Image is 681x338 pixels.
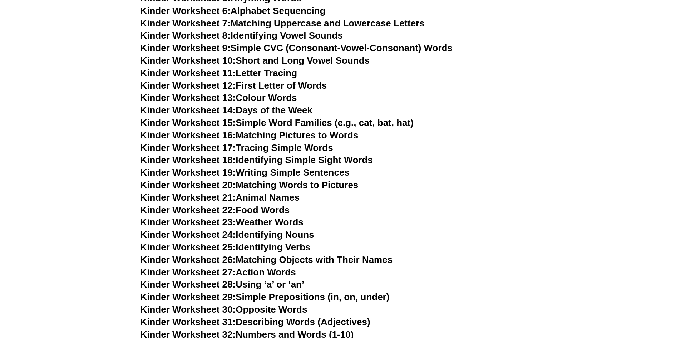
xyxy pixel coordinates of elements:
a: Kinder Worksheet 7:Matching Uppercase and Lowercase Letters [140,18,425,29]
a: Kinder Worksheet 14:Days of the Week [140,105,312,116]
span: Kinder Worksheet 6: [140,5,231,16]
a: Kinder Worksheet 18:Identifying Simple Sight Words [140,155,373,165]
span: Kinder Worksheet 17: [140,142,236,153]
span: Kinder Worksheet 21: [140,192,236,203]
a: Kinder Worksheet 30:Opposite Words [140,304,307,315]
span: Kinder Worksheet 8: [140,30,231,41]
span: Kinder Worksheet 29: [140,292,236,302]
span: Kinder Worksheet 14: [140,105,236,116]
span: Kinder Worksheet 7: [140,18,231,29]
a: Kinder Worksheet 9:Simple CVC (Consonant-Vowel-Consonant) Words [140,43,453,53]
a: Kinder Worksheet 25:Identifying Verbs [140,242,311,253]
iframe: Chat Widget [645,304,681,338]
span: Kinder Worksheet 26: [140,254,236,265]
a: Kinder Worksheet 19:Writing Simple Sentences [140,167,350,178]
span: Kinder Worksheet 19: [140,167,236,178]
span: Kinder Worksheet 10: [140,55,236,66]
a: Kinder Worksheet 22:Food Words [140,205,290,215]
span: Kinder Worksheet 16: [140,130,236,141]
a: Kinder Worksheet 29:Simple Prepositions (in, on, under) [140,292,390,302]
a: Kinder Worksheet 6:Alphabet Sequencing [140,5,326,16]
a: Kinder Worksheet 12:First Letter of Words [140,80,327,91]
span: Kinder Worksheet 28: [140,279,236,290]
a: Kinder Worksheet 28:Using ‘a’ or ‘an’ [140,279,305,290]
a: Kinder Worksheet 31:Describing Words (Adjectives) [140,317,370,327]
span: Kinder Worksheet 20: [140,180,236,190]
span: Kinder Worksheet 11: [140,68,236,78]
span: Kinder Worksheet 31: [140,317,236,327]
span: Kinder Worksheet 22: [140,205,236,215]
a: Kinder Worksheet 13:Colour Words [140,92,297,103]
span: Kinder Worksheet 12: [140,80,236,91]
span: Kinder Worksheet 15: [140,117,236,128]
span: Kinder Worksheet 9: [140,43,231,53]
a: Kinder Worksheet 15:Simple Word Families (e.g., cat, bat, hat) [140,117,414,128]
span: Kinder Worksheet 27: [140,267,236,278]
a: Kinder Worksheet 17:Tracing Simple Words [140,142,333,153]
a: Kinder Worksheet 23:Weather Words [140,217,304,227]
span: Kinder Worksheet 13: [140,92,236,103]
a: Kinder Worksheet 16:Matching Pictures to Words [140,130,359,141]
a: Kinder Worksheet 10:Short and Long Vowel Sounds [140,55,370,66]
span: Kinder Worksheet 23: [140,217,236,227]
a: Kinder Worksheet 21:Animal Names [140,192,300,203]
span: Kinder Worksheet 24: [140,229,236,240]
span: Kinder Worksheet 25: [140,242,236,253]
span: Kinder Worksheet 30: [140,304,236,315]
a: Kinder Worksheet 27:Action Words [140,267,296,278]
a: Kinder Worksheet 24:Identifying Nouns [140,229,314,240]
a: Kinder Worksheet 8:Identifying Vowel Sounds [140,30,343,41]
a: Kinder Worksheet 26:Matching Objects with Their Names [140,254,393,265]
span: Kinder Worksheet 18: [140,155,236,165]
a: Kinder Worksheet 20:Matching Words to Pictures [140,180,359,190]
a: Kinder Worksheet 11:Letter Tracing [140,68,297,78]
